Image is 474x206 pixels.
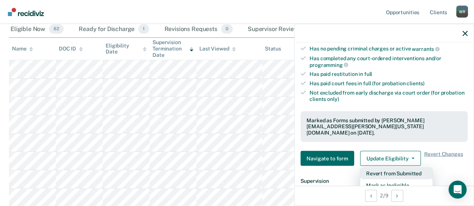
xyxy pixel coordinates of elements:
div: Has no pending criminal charges or active [310,46,468,52]
div: Supervisor Review [246,21,315,38]
div: Last Viewed [199,46,236,52]
img: Recidiviz [8,8,44,16]
button: Navigate to form [301,151,354,166]
button: Mark as Ineligible [360,179,432,191]
div: Has paid restitution in [310,71,468,77]
div: Eligible Now [9,21,65,38]
div: Supervision Termination Date [153,39,193,58]
div: Name [12,46,33,52]
div: Has paid court fees in full (for probation [310,80,468,87]
div: Marked as Forms submitted by [PERSON_NAME][EMAIL_ADDRESS][PERSON_NAME][US_STATE][DOMAIN_NAME] on ... [307,117,462,136]
div: Not excluded from early discharge via court order (for probation clients [310,90,468,102]
div: DOC ID [59,46,83,52]
span: programming [310,62,348,68]
div: Open Intercom Messenger [449,181,467,199]
span: Revert Changes [424,151,463,166]
span: clients) [407,80,425,86]
span: 62 [49,24,64,34]
span: warrants [412,46,440,52]
div: 2 / 9 [295,185,474,205]
div: Revisions Requests [163,21,234,38]
span: 1 [138,24,149,34]
button: Next Opportunity [391,190,403,202]
dt: Supervision [301,178,468,184]
div: Has completed any court-ordered interventions and/or [310,55,468,68]
div: Ready for Discharge [77,21,151,38]
button: Previous Opportunity [365,190,377,202]
div: Status [265,46,281,52]
button: Profile dropdown button [456,6,468,18]
button: Revert from Submitted [360,167,432,179]
button: Update Eligibility [360,151,421,166]
div: W R [456,6,468,18]
a: Navigate to form link [301,151,357,166]
div: Eligibility Date [106,43,147,55]
span: only) [327,96,339,102]
span: 0 [221,24,233,34]
span: full [364,71,372,77]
